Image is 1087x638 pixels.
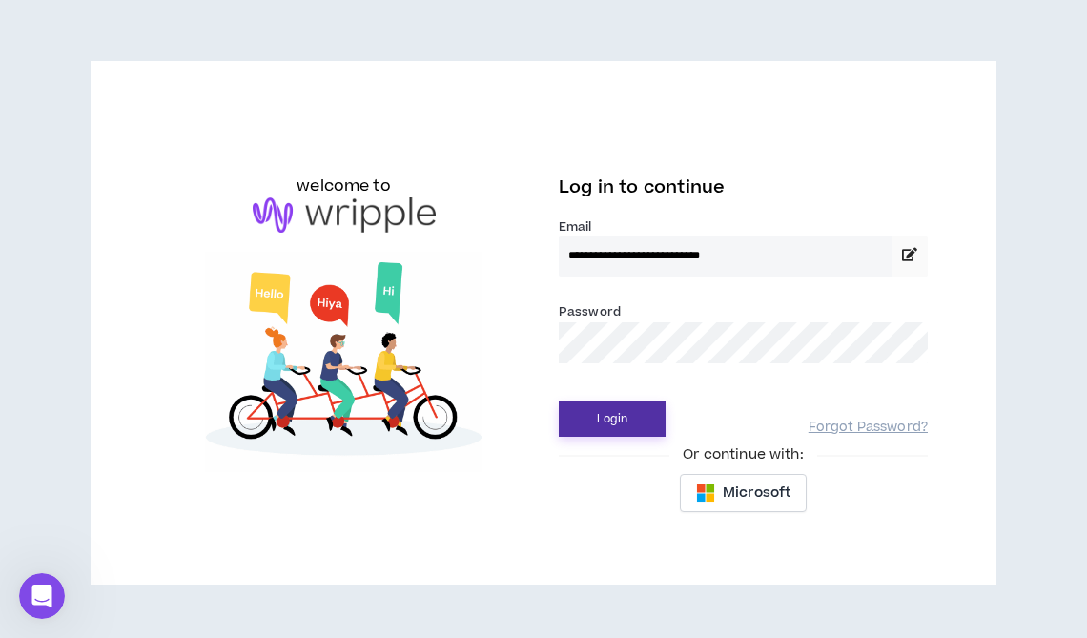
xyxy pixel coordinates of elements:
iframe: Intercom live chat [19,573,65,619]
button: Login [559,401,666,437]
span: Microsoft [723,483,790,504]
label: Email [559,218,928,236]
button: Microsoft [680,474,807,512]
img: logo-brand.png [253,197,436,234]
label: Password [559,303,621,320]
span: Log in to continue [559,175,725,199]
a: Forgot Password? [809,419,928,437]
img: Welcome to Wripple [159,252,528,471]
h6: welcome to [297,175,391,197]
span: Or continue with: [669,444,816,465]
